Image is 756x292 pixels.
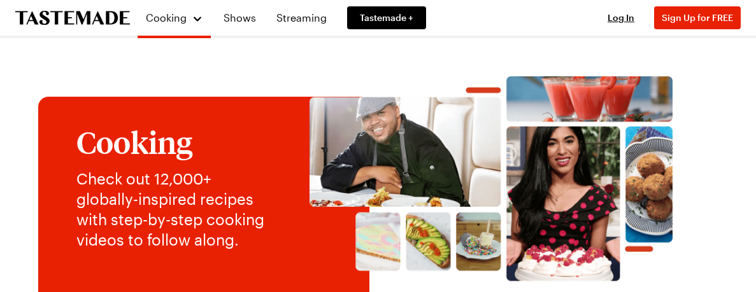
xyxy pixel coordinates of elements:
[15,11,130,25] a: To Tastemade Home Page
[76,169,264,250] p: Check out 12,000+ globally-inspired recipes with step-by-step cooking videos to follow along.
[662,12,733,23] span: Sign Up for FREE
[654,6,741,29] button: Sign Up for FREE
[76,125,264,158] h1: Cooking
[146,11,187,24] span: Cooking
[360,11,413,24] span: Tastemade +
[347,6,426,29] a: Tastemade +
[145,5,203,31] button: Cooking
[608,12,634,23] span: Log In
[596,11,646,24] button: Log In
